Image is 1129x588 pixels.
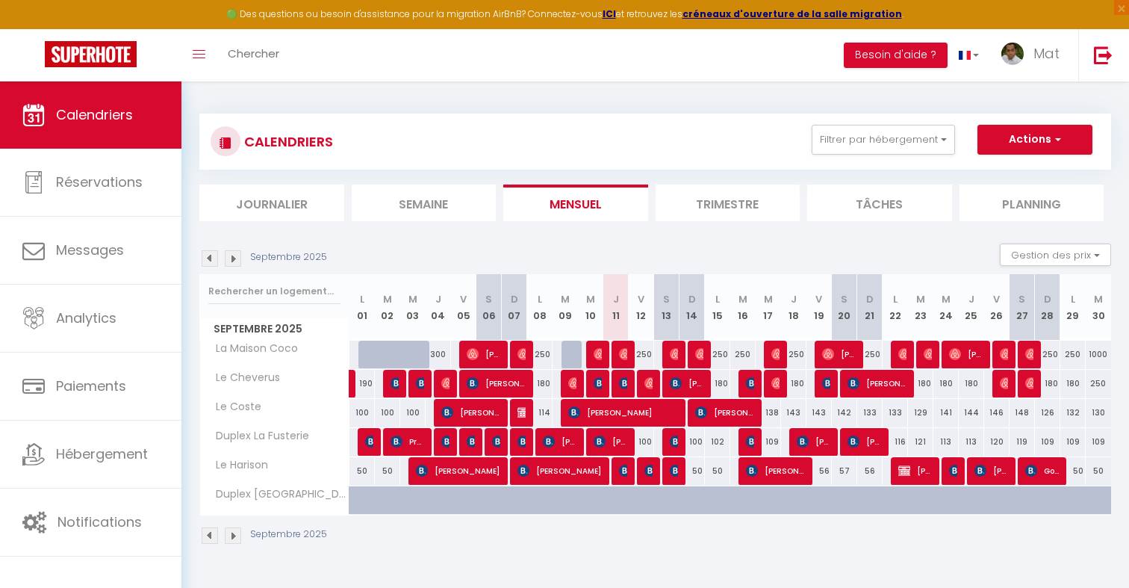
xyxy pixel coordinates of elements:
[594,427,627,456] span: [PERSON_NAME]
[949,340,983,368] span: [PERSON_NAME]
[705,341,730,368] div: 250
[933,399,959,427] div: 141
[426,274,451,341] th: 04
[806,274,832,341] th: 19
[603,7,616,20] a: ICI
[517,457,602,485] span: [PERSON_NAME]
[993,292,1000,306] abbr: V
[984,399,1010,427] div: 146
[561,292,570,306] abbr: M
[250,250,327,264] p: Septembre 2025
[746,457,805,485] span: [PERSON_NAME]
[679,457,705,485] div: 50
[705,274,730,341] th: 15
[1044,292,1051,306] abbr: D
[857,274,883,341] th: 21
[375,274,400,341] th: 02
[1025,369,1033,397] span: Moulirath Yos
[781,274,806,341] th: 18
[1035,428,1060,456] div: 109
[228,46,279,61] span: Chercher
[644,369,653,397] span: [PERSON_NAME]
[594,369,602,397] span: [PERSON_NAME]
[883,428,908,456] div: 116
[511,292,518,306] abbr: D
[56,241,124,259] span: Messages
[1000,369,1008,397] span: [PERSON_NAME]
[527,341,553,368] div: 250
[730,274,756,341] th: 16
[400,274,426,341] th: 03
[847,427,881,456] span: [PERSON_NAME]
[202,486,352,503] span: Duplex [GEOGRAPHIC_DATA]
[1010,274,1035,341] th: 27
[781,341,806,368] div: 250
[670,369,703,397] span: [PERSON_NAME]
[756,399,781,427] div: 138
[812,125,955,155] button: Filtrer par hébergement
[586,292,595,306] abbr: M
[806,399,832,427] div: 143
[56,377,126,395] span: Paiements
[400,399,426,427] div: 100
[1094,46,1113,64] img: logout
[416,457,500,485] span: [PERSON_NAME]
[383,292,392,306] abbr: M
[857,399,883,427] div: 133
[57,513,142,531] span: Notifications
[527,399,553,427] div: 114
[822,369,830,397] span: [PERSON_NAME]
[857,457,883,485] div: 56
[1010,428,1035,456] div: 119
[1060,399,1086,427] div: 132
[771,340,780,368] span: Ballet Aurore
[349,370,357,398] a: [PERSON_NAME]
[1018,292,1025,306] abbr: S
[202,457,272,474] span: Le Harison
[1060,457,1086,485] div: 50
[898,340,906,368] span: [PERSON_NAME]
[202,341,302,357] span: La Maison Coco
[916,292,925,306] abbr: M
[844,43,948,68] button: Besoin d'aide ?
[467,369,526,397] span: [PERSON_NAME]
[202,428,313,445] span: Duplex La Fusterie
[807,185,952,221] li: Tâches
[451,274,476,341] th: 05
[1035,274,1060,341] th: 28
[1086,399,1111,427] div: 130
[199,185,344,221] li: Journalier
[847,369,906,397] span: [PERSON_NAME]
[360,292,364,306] abbr: L
[45,41,137,67] img: Super Booking
[543,427,576,456] span: [PERSON_NAME]
[959,370,984,397] div: 180
[1033,44,1060,63] span: Mat
[1060,274,1086,341] th: 29
[460,292,467,306] abbr: V
[391,427,424,456] span: Prof. [PERSON_NAME]
[391,369,399,397] span: [PERSON_NAME]
[781,399,806,427] div: 143
[898,457,932,485] span: [PERSON_NAME]
[715,292,720,306] abbr: L
[517,340,526,368] span: [PERSON_NAME]
[695,340,703,368] span: [PERSON_NAME]
[1001,43,1024,65] img: ...
[942,292,951,306] abbr: M
[502,274,527,341] th: 07
[538,292,542,306] abbr: L
[503,185,648,221] li: Mensuel
[638,292,644,306] abbr: V
[352,185,497,221] li: Semaine
[527,274,553,341] th: 08
[568,398,678,427] span: [PERSON_NAME]
[959,428,984,456] div: 113
[746,369,754,397] span: [PERSON_NAME]
[202,399,265,415] span: Le Coste
[738,292,747,306] abbr: M
[883,399,908,427] div: 133
[1010,399,1035,427] div: 148
[933,370,959,397] div: 180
